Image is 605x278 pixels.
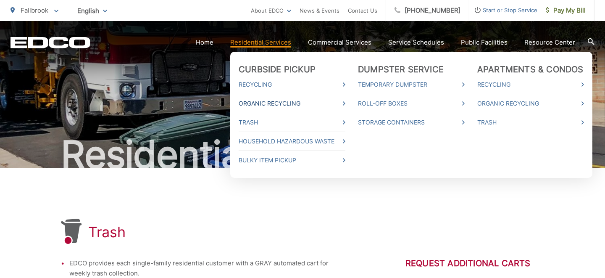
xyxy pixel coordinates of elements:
a: Dumpster Service [358,64,444,74]
a: Public Facilities [461,37,508,48]
a: Home [196,37,213,48]
a: News & Events [300,5,339,16]
h2: Request Additional Carts [405,258,544,268]
a: Storage Containers [358,117,465,127]
span: English [71,3,113,18]
a: Temporary Dumpster [358,79,465,90]
a: Curbside Pickup [239,64,316,74]
a: Resource Center [524,37,575,48]
span: Fallbrook [21,6,48,14]
a: Commercial Services [308,37,371,48]
a: Apartments & Condos [477,64,584,74]
a: EDCD logo. Return to the homepage. [11,37,90,48]
span: Pay My Bill [546,5,586,16]
a: Service Schedules [388,37,444,48]
a: Recycling [477,79,584,90]
a: Organic Recycling [239,98,345,109]
h1: Trash [88,224,126,241]
a: Trash [239,117,345,127]
a: Organic Recycling [477,98,584,109]
a: Household Hazardous Waste [239,136,345,146]
a: Trash [477,117,584,127]
a: Roll-Off Boxes [358,98,465,109]
a: Bulky Item Pickup [239,155,345,165]
a: Contact Us [348,5,377,16]
a: Residential Services [230,37,291,48]
a: About EDCO [251,5,291,16]
a: Recycling [239,79,345,90]
h2: Residential Services [11,134,594,176]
